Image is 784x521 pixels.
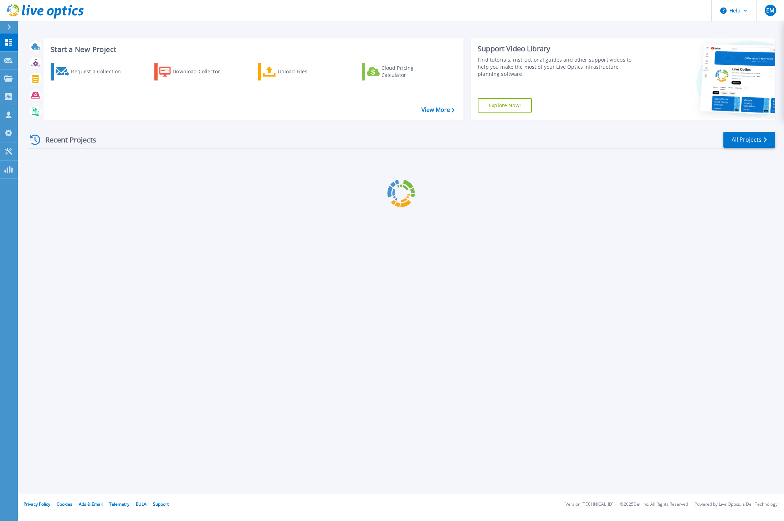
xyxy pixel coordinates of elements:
a: EULA [136,501,147,507]
a: Support [153,501,169,507]
a: Ads & Email [79,501,103,507]
a: Explore Now! [478,98,532,113]
a: Privacy Policy [24,501,50,507]
div: Download Collector [173,64,230,79]
div: Request a Collection [71,64,128,79]
li: © 2025 Dell Inc. All Rights Reserved [620,502,688,507]
a: View More [421,106,455,113]
div: Recent Projects [27,131,106,149]
a: Telemetry [109,501,129,507]
a: Download Collector [154,63,234,80]
span: EM [766,7,774,13]
div: Upload Files [278,64,335,79]
div: Find tutorials, instructional guides and other support videos to help you make the most of your L... [478,56,634,78]
div: Support Video Library [478,44,634,53]
li: Version: [TECHNICAL_ID] [565,502,614,507]
a: Request a Collection [51,63,130,80]
a: Cookies [57,501,72,507]
div: Cloud Pricing Calculator [381,64,439,79]
li: Powered by Live Optics, a Dell Technology [695,502,778,507]
a: All Projects [723,132,775,148]
a: Upload Files [258,63,338,80]
a: Cloud Pricing Calculator [362,63,441,80]
h3: Start a New Project [51,46,454,53]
